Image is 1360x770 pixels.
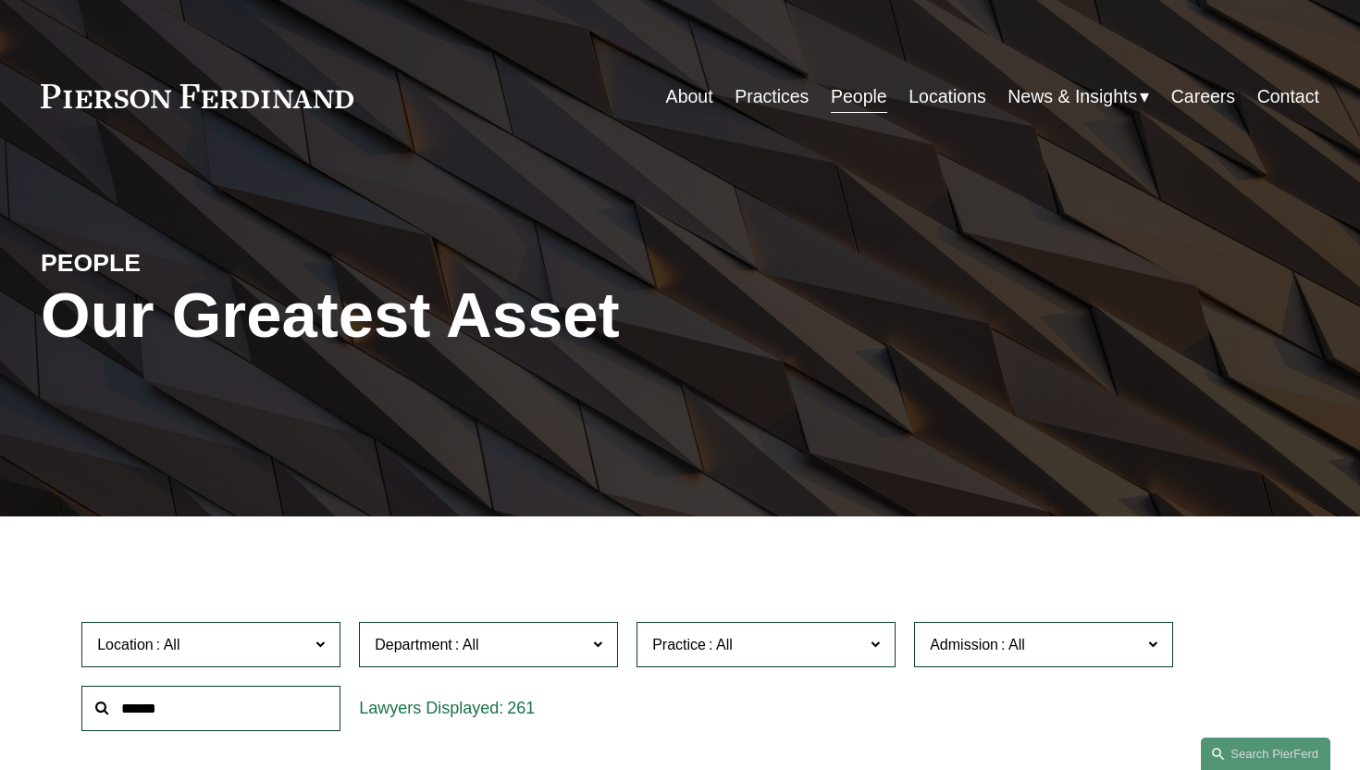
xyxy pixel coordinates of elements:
[1171,79,1235,115] a: Careers
[1008,81,1137,113] span: News & Insights
[41,248,360,279] h4: PEOPLE
[666,79,713,115] a: About
[507,699,535,717] span: 261
[735,79,809,115] a: Practices
[1201,738,1330,770] a: Search this site
[909,79,986,115] a: Locations
[41,279,893,353] h1: Our Greatest Asset
[831,79,887,115] a: People
[97,637,154,652] span: Location
[652,637,706,652] span: Practice
[930,637,998,652] span: Admission
[1257,79,1319,115] a: Contact
[375,637,452,652] span: Department
[1008,79,1149,115] a: folder dropdown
